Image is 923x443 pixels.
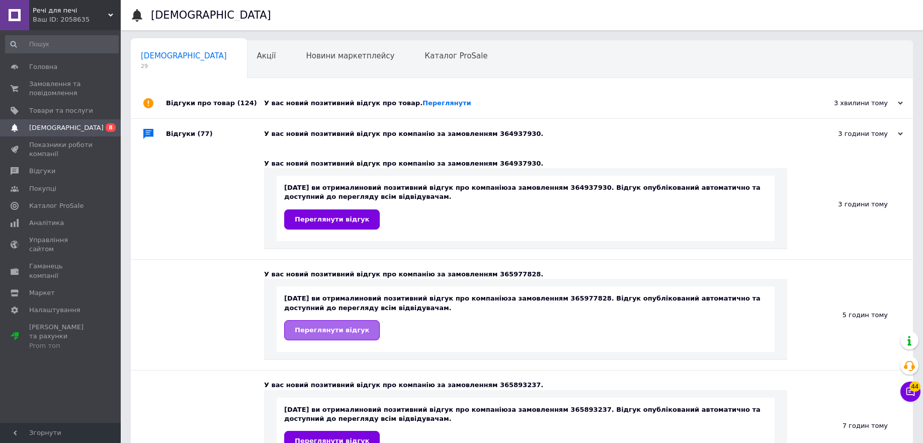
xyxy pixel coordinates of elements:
a: Переглянути [423,99,471,107]
span: Замовлення та повідомлення [29,80,93,98]
div: Ваш ID: 2058635 [33,15,121,24]
span: Каталог ProSale [425,51,487,60]
span: 8 [106,123,116,132]
span: [DEMOGRAPHIC_DATA] [141,51,227,60]
span: Акції [257,51,276,60]
span: Головна [29,62,57,71]
div: Відгуки про товар [166,88,264,118]
span: Речі для печі [33,6,108,15]
div: У вас новий позитивний відгук про товар. [264,99,802,108]
span: Відгуки [29,167,55,176]
span: Каталог ProSale [29,201,83,210]
span: Маркет [29,288,55,298]
span: Переглянути відгук [295,326,369,334]
span: Аналітика [29,218,64,228]
input: Пошук [5,35,119,53]
span: [DEMOGRAPHIC_DATA] [29,123,104,132]
div: 3 години тому [787,149,913,259]
h1: [DEMOGRAPHIC_DATA] [151,9,271,21]
div: [DATE] ви отримали за замовленням 365977828. Відгук опублікований автоматично та доступний до пер... [284,294,767,340]
div: Відгуки [166,119,264,149]
div: 3 хвилини тому [802,99,903,108]
b: новий позитивний відгук про компанію [359,294,508,302]
a: Переглянути відгук [284,320,380,340]
a: Переглянути відгук [284,209,380,230]
button: Чат з покупцем44 [900,382,920,402]
div: 5 годин тому [787,260,913,370]
div: Prom топ [29,341,93,350]
span: (124) [237,99,257,107]
span: Показники роботи компанії [29,140,93,159]
div: 3 години тому [802,129,903,138]
div: У вас новий позитивний відгук про компанію за замовленням 365977828. [264,270,787,279]
div: У вас новий позитивний відгук про компанію за замовленням 365893237. [264,381,787,390]
div: У вас новий позитивний відгук про компанію за замовленням 364937930. [264,129,802,138]
b: новий позитивний відгук про компанію [359,184,508,191]
span: [PERSON_NAME] та рахунки [29,323,93,350]
div: [DATE] ви отримали за замовленням 364937930. Відгук опублікований автоматично та доступний до пер... [284,183,767,229]
div: У вас новий позитивний відгук про компанію за замовленням 364937930. [264,159,787,168]
span: Переглянути відгук [295,215,369,223]
span: Новини маркетплейсу [306,51,394,60]
span: Управління сайтом [29,236,93,254]
span: 44 [909,382,920,392]
span: Товари та послуги [29,106,93,115]
span: (77) [198,130,213,137]
span: Гаманець компанії [29,262,93,280]
span: Налаштування [29,306,80,315]
span: 29 [141,62,227,70]
span: Покупці [29,184,56,193]
b: новий позитивний відгук про компанію [359,406,508,413]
